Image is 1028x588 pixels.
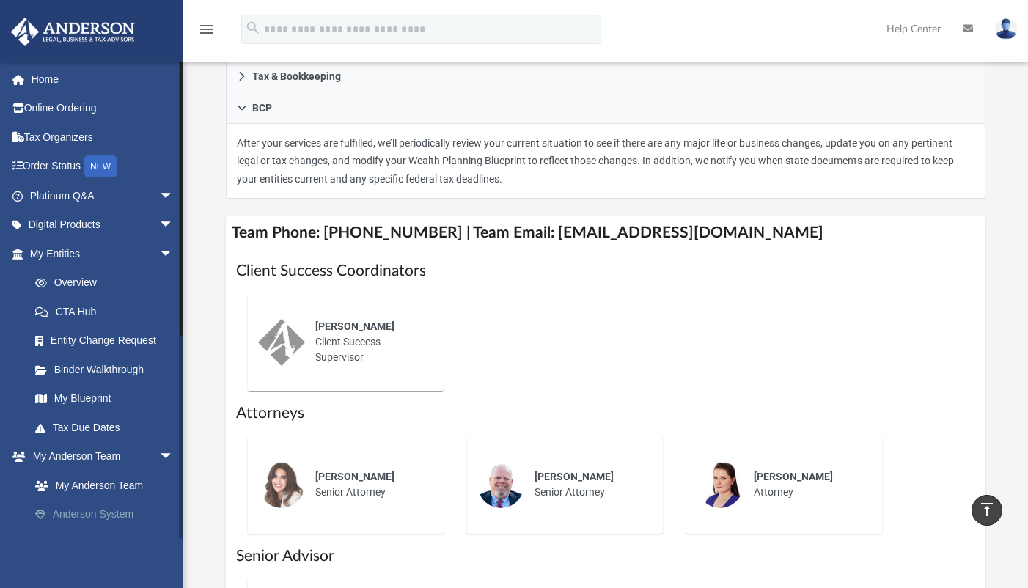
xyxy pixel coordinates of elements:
[10,181,196,210] a: Platinum Q&Aarrow_drop_down
[226,61,986,92] a: Tax & Bookkeeping
[10,122,196,152] a: Tax Organizers
[226,216,986,249] h4: Team Phone: [PHONE_NUMBER] | Team Email: [EMAIL_ADDRESS][DOMAIN_NAME]
[10,210,196,240] a: Digital Productsarrow_drop_down
[21,384,188,414] a: My Blueprint
[245,20,261,36] i: search
[21,268,196,298] a: Overview
[697,461,744,508] img: thumbnail
[995,18,1017,40] img: User Pic
[198,28,216,38] a: menu
[524,459,653,510] div: Senior Attorney
[10,442,196,471] a: My Anderson Teamarrow_drop_down
[21,413,196,442] a: Tax Due Dates
[226,92,986,124] a: BCP
[10,65,196,94] a: Home
[21,471,188,500] a: My Anderson Team
[84,155,117,177] div: NEW
[305,309,433,375] div: Client Success Supervisor
[159,442,188,472] span: arrow_drop_down
[744,459,872,510] div: Attorney
[21,500,196,529] a: Anderson System
[159,239,188,269] span: arrow_drop_down
[252,71,341,81] span: Tax & Bookkeeping
[236,260,976,282] h1: Client Success Coordinators
[754,471,833,482] span: [PERSON_NAME]
[10,94,196,123] a: Online Ordering
[315,471,394,482] span: [PERSON_NAME]
[237,134,975,188] p: After your services are fulfilled, we’ll periodically review your current situation to see if the...
[258,319,305,366] img: thumbnail
[198,21,216,38] i: menu
[972,495,1002,526] a: vertical_align_top
[21,326,196,356] a: Entity Change Request
[159,210,188,240] span: arrow_drop_down
[159,181,188,211] span: arrow_drop_down
[7,18,139,46] img: Anderson Advisors Platinum Portal
[10,239,196,268] a: My Entitiesarrow_drop_down
[21,355,196,384] a: Binder Walkthrough
[252,103,272,113] span: BCP
[315,320,394,332] span: [PERSON_NAME]
[21,297,196,326] a: CTA Hub
[535,471,614,482] span: [PERSON_NAME]
[258,461,305,508] img: thumbnail
[10,152,196,182] a: Order StatusNEW
[226,124,986,199] div: BCP
[236,545,976,567] h1: Senior Advisor
[477,461,524,508] img: thumbnail
[236,403,976,424] h1: Attorneys
[978,501,996,518] i: vertical_align_top
[305,459,433,510] div: Senior Attorney
[21,529,196,558] a: Client Referrals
